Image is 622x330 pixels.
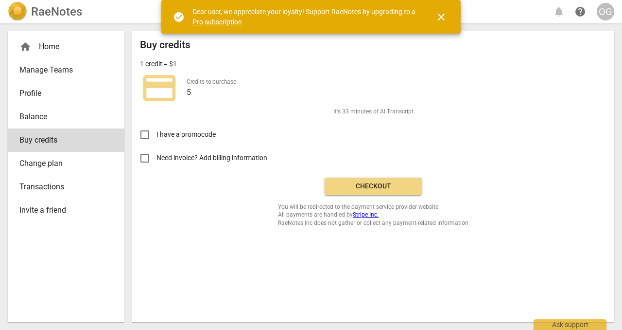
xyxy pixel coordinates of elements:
[19,181,105,193] span: Transactions
[156,153,269,163] span: Need invoice? Add billing information
[8,175,124,199] a: Transactions
[534,319,606,330] div: Ask support
[140,39,190,51] h2: Buy credits
[19,64,105,76] span: Manage Teams
[8,35,124,58] div: Home
[19,41,31,53] span: home
[187,79,236,85] label: Credits to purchase
[31,5,82,18] h2: RaeNotes
[8,58,124,82] a: Manage Teams
[19,88,105,99] span: Profile
[597,3,614,20] button: OG
[192,7,418,27] div: Dear user, we appreciate your loyalty! Support RaeNotes by upgrading to a
[140,59,177,69] p: 1 credit = $1
[332,182,414,191] span: Checkout
[353,211,379,218] a: Stripe Inc.
[19,41,105,53] div: Home
[8,2,27,21] img: Logo
[19,111,105,123] span: Balance
[192,18,242,26] a: Pro subscription
[19,134,105,146] span: Buy credits
[430,5,453,29] button: Close
[325,178,422,195] button: Checkout
[571,3,589,20] a: Help
[8,152,124,175] a: Change plan
[8,128,124,152] a: Buy credits
[8,2,82,21] a: LogoRaeNotes
[19,158,105,169] span: Change plan
[140,69,179,108] span: credit_card
[278,203,468,227] span: You will be redirected to the payment service provider website. All payments are handled by RaeNo...
[574,6,586,18] span: help
[8,82,124,105] a: Profile
[333,108,414,116] span: It's 33 minutes of AI Transcript
[8,105,124,128] a: Balance
[8,199,124,222] a: Invite a friend
[173,11,185,23] span: check_circle
[156,129,216,140] span: I have a promocode
[435,11,447,23] span: close
[19,204,105,216] span: Invite a friend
